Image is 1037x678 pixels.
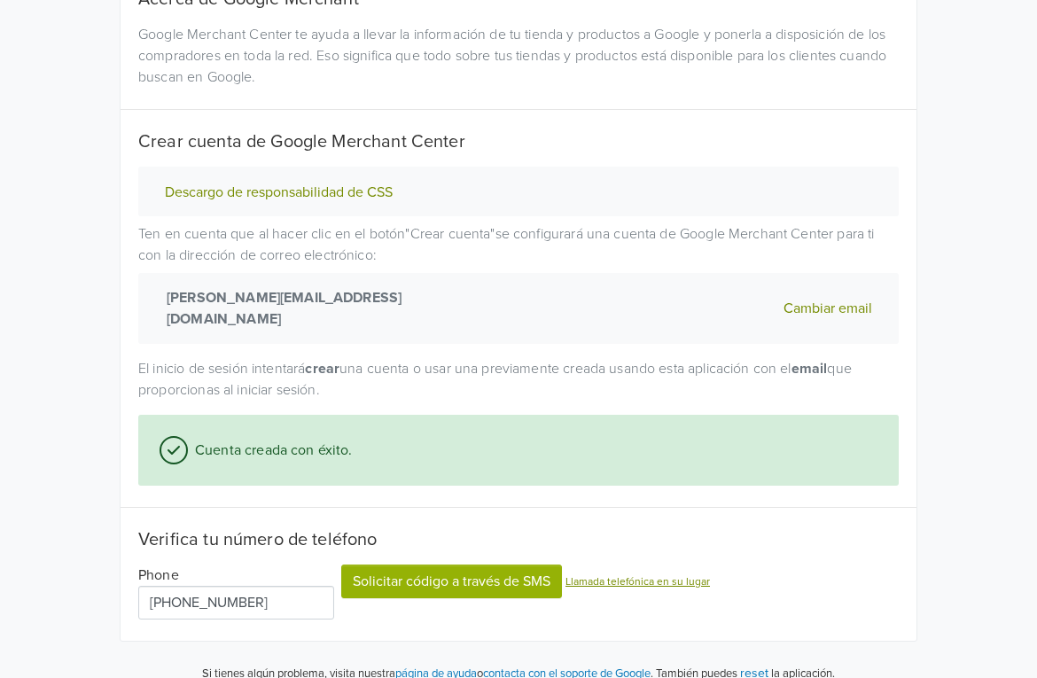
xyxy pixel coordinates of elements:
strong: crear [305,360,339,378]
div: Phone [138,565,334,586]
div: Google Merchant Center te ayuda a llevar la información de tu tienda y productos a Google y poner... [125,24,912,88]
button: Llamada telefónica en su lugar [565,573,710,589]
p: Ten en cuenta que al hacer clic en el botón " Crear cuenta " se configurará una cuenta de Google ... [138,223,899,344]
button: Solicitar código a través de SMS [341,565,562,598]
h5: Verifica tu número de teléfono [138,529,899,550]
span: Cuenta creada con éxito. [188,440,353,461]
strong: [PERSON_NAME][EMAIL_ADDRESS][DOMAIN_NAME] [160,287,497,330]
button: Cambiar email [778,287,877,330]
h5: Crear cuenta de Google Merchant Center [138,131,899,152]
input: 1 (702) 123-4567 [138,586,334,620]
button: Descargo de responsabilidad de CSS [160,183,398,202]
strong: email [791,360,828,378]
p: El inicio de sesión intentará una cuenta o usar una previamente creada usando esta aplicación con... [138,358,899,401]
